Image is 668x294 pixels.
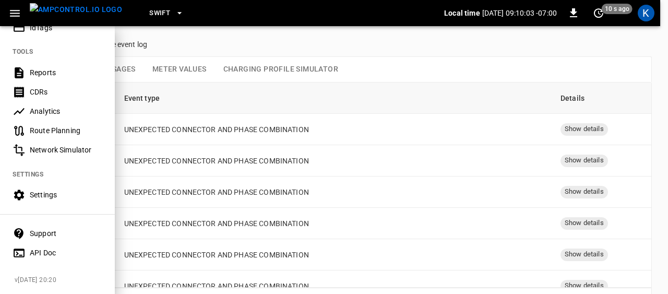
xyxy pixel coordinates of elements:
[30,106,102,116] div: Analytics
[30,22,102,33] div: IdTags
[149,7,170,19] span: Swift
[482,8,557,18] p: [DATE] 09:10:03 -07:00
[602,4,633,14] span: 10 s ago
[590,5,607,21] button: set refresh interval
[30,67,102,78] div: Reports
[444,8,480,18] p: Local time
[15,275,106,286] span: v [DATE] 20:20
[30,145,102,155] div: Network Simulator
[30,125,102,136] div: Route Planning
[30,228,102,239] div: Support
[30,3,122,16] img: ampcontrol.io logo
[638,5,654,21] div: profile-icon
[30,248,102,258] div: API Doc
[30,87,102,97] div: CDRs
[30,190,102,200] div: Settings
